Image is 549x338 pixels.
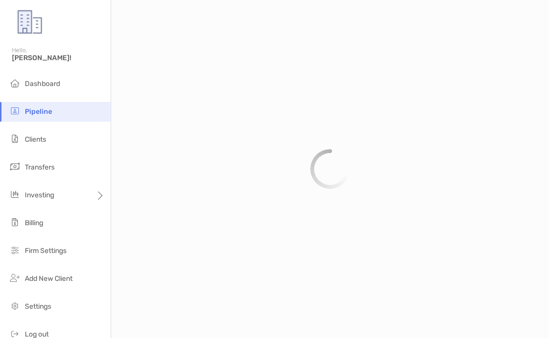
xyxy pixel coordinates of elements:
[25,219,43,227] span: Billing
[25,302,51,311] span: Settings
[25,274,72,283] span: Add New Client
[9,300,21,312] img: settings icon
[9,188,21,200] img: investing icon
[9,244,21,256] img: firm-settings icon
[12,4,48,40] img: Zoe Logo
[12,54,105,62] span: [PERSON_NAME]!
[25,191,54,199] span: Investing
[9,272,21,284] img: add_new_client icon
[9,133,21,145] img: clients icon
[9,77,21,89] img: dashboard icon
[9,105,21,117] img: pipeline icon
[25,135,46,144] span: Clients
[9,216,21,228] img: billing icon
[25,107,52,116] span: Pipeline
[25,80,60,88] span: Dashboard
[9,161,21,172] img: transfers icon
[25,247,67,255] span: Firm Settings
[25,163,55,171] span: Transfers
